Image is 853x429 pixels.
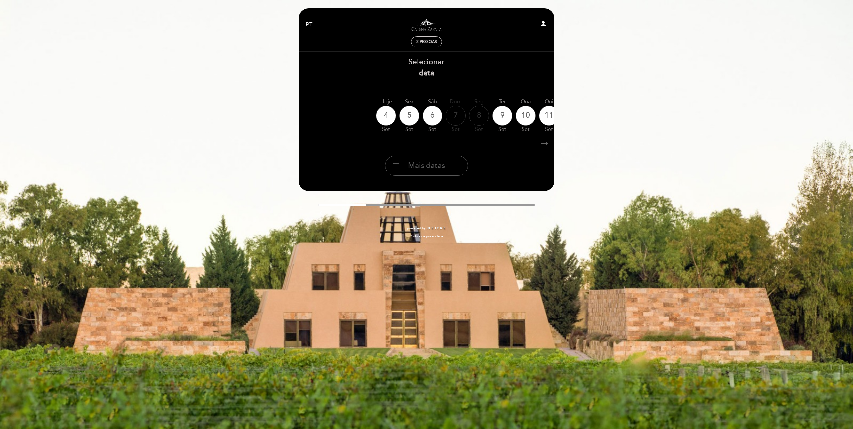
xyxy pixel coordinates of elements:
div: 9 [492,106,512,126]
div: set [399,126,419,133]
span: Mais datas [408,160,445,171]
div: set [516,126,536,133]
span: powered by [407,226,426,231]
img: MEITRE [427,227,446,230]
i: arrow_backward [318,209,326,217]
div: Ter [492,98,512,106]
div: Qui [539,98,559,106]
div: Seg [469,98,489,106]
div: set [376,126,396,133]
i: calendar_today [392,160,400,171]
div: set [469,126,489,133]
a: powered by [407,226,446,231]
div: Hoje [376,98,396,106]
b: data [419,68,434,78]
span: 2 pessoas [416,39,437,44]
a: Política de privacidade [410,234,443,239]
div: 11 [539,106,559,126]
div: set [492,126,512,133]
div: 7 [446,106,466,126]
div: set [423,126,442,133]
i: person [539,20,547,28]
div: Sáb [423,98,442,106]
div: 10 [516,106,536,126]
div: set [446,126,466,133]
div: set [539,126,559,133]
button: person [539,20,547,30]
div: 6 [423,106,442,126]
div: Sex [399,98,419,106]
div: Dom [446,98,466,106]
div: 5 [399,106,419,126]
div: Qua [516,98,536,106]
a: Visitas y degustaciones en La Pirámide [385,16,468,34]
i: arrow_right_alt [540,136,550,151]
div: 8 [469,106,489,126]
div: Selecionar [298,57,555,79]
div: 4 [376,106,396,126]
